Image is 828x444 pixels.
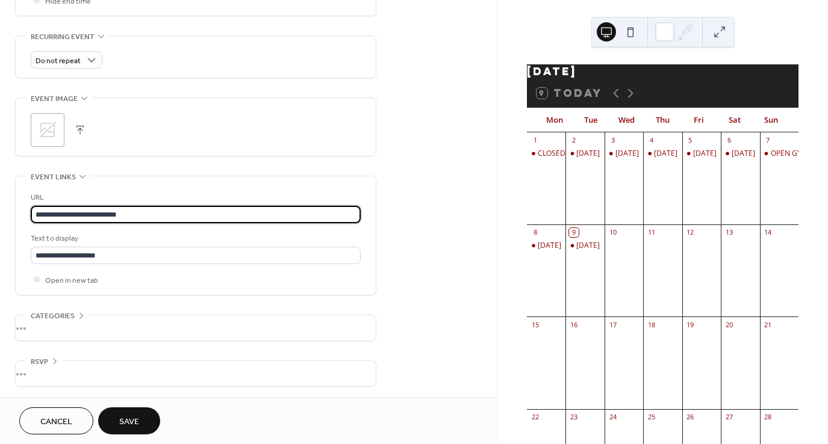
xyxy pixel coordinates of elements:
[654,149,677,159] div: [DATE]
[569,228,578,237] div: 9
[724,320,733,329] div: 20
[16,361,376,386] div: •••
[608,320,617,329] div: 17
[643,149,682,159] div: Thursday 4 Sept
[608,413,617,422] div: 24
[45,274,98,287] span: Open in new tab
[119,416,139,428] span: Save
[16,315,376,341] div: •••
[647,228,656,237] div: 11
[565,149,604,159] div: Tuesday 2 Sept
[645,108,681,132] div: Thu
[531,228,540,237] div: 8
[724,136,733,145] div: 6
[573,108,609,132] div: Tue
[40,416,72,428] span: Cancel
[527,241,565,251] div: Monday 8 Sept
[647,136,656,145] div: 4
[569,413,578,422] div: 23
[686,136,695,145] div: 5
[31,232,358,245] div: Text to display
[608,136,617,145] div: 3
[569,320,578,329] div: 16
[608,228,617,237] div: 10
[647,413,656,422] div: 25
[686,320,695,329] div: 19
[764,413,773,422] div: 28
[760,149,798,159] div: OPEN GYM 9AM
[31,310,75,322] span: Categories
[576,149,600,159] div: [DATE]
[527,64,798,79] div: [DATE]
[717,108,753,132] div: Sat
[647,320,656,329] div: 18
[576,241,600,251] div: [DATE]
[605,149,643,159] div: Wednesday 3 Sept
[98,407,160,434] button: Save
[31,93,78,105] span: Event image
[31,191,358,204] div: URL
[538,149,565,159] div: CLOSED
[569,136,578,145] div: 2
[724,413,733,422] div: 27
[682,149,721,159] div: Friday 5 Sept
[721,149,759,159] div: Saturday 6 Sept
[31,113,64,147] div: ;
[771,149,826,159] div: OPEN GYM 9AM
[538,241,561,251] div: [DATE]
[31,356,48,368] span: RSVP
[531,413,540,422] div: 22
[764,136,773,145] div: 7
[36,54,81,68] span: Do not repeat
[19,407,93,434] button: Cancel
[31,171,76,183] span: Event links
[527,149,565,159] div: CLOSED
[615,149,639,159] div: [DATE]
[609,108,645,132] div: Wed
[531,136,540,145] div: 1
[753,108,789,132] div: Sun
[764,320,773,329] div: 21
[764,228,773,237] div: 14
[693,149,717,159] div: [DATE]
[565,241,604,251] div: Tuesday 9 Sept
[31,31,95,43] span: Recurring event
[686,228,695,237] div: 12
[732,149,755,159] div: [DATE]
[537,108,573,132] div: Mon
[724,228,733,237] div: 13
[531,320,540,329] div: 15
[680,108,717,132] div: Fri
[686,413,695,422] div: 26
